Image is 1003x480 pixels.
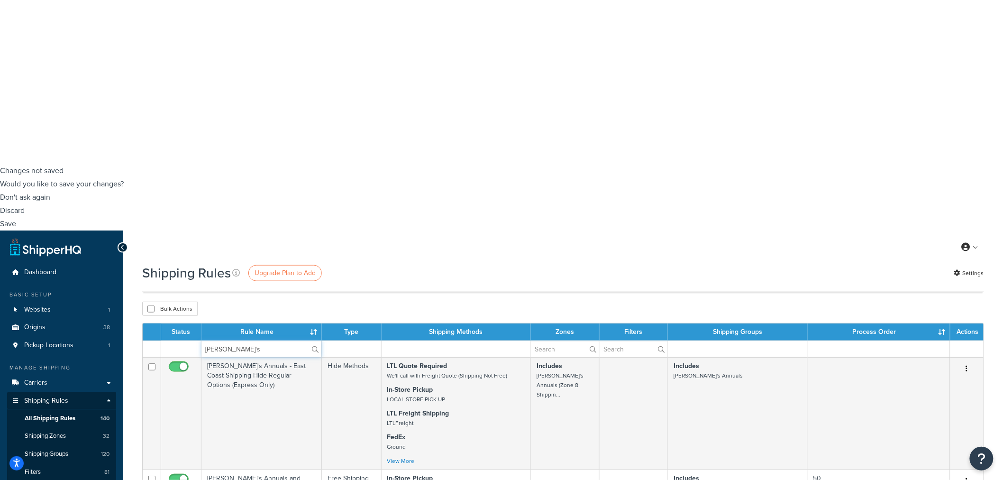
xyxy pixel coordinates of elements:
[382,323,531,341] th: Shipping Methods
[7,392,116,410] a: Shipping Rules
[142,264,231,282] h1: Shipping Rules
[7,428,116,445] a: Shipping Zones 32
[7,446,116,463] a: Shipping Groups 120
[387,432,406,442] strong: FedEx
[7,264,116,281] a: Dashboard
[248,265,322,281] a: Upgrade Plan to Add
[100,415,109,423] span: 140
[322,323,382,341] th: Type
[387,457,415,465] a: View More
[201,341,321,357] input: Search
[7,319,116,336] li: Origins
[25,469,41,477] span: Filters
[24,379,47,387] span: Carriers
[7,291,116,299] div: Basic Setup
[25,451,68,459] span: Shipping Groups
[7,337,116,354] a: Pickup Locations 1
[970,447,994,471] button: Open Resource Center
[7,301,116,319] a: Websites 1
[101,451,109,459] span: 120
[537,361,562,371] strong: Includes
[387,385,433,395] strong: In-Store Pickup
[10,238,81,257] a: ShipperHQ Home
[387,408,449,418] strong: LTL Freight Shipping
[674,371,743,380] small: [PERSON_NAME]'s Annuals
[808,323,950,341] th: Process Order : activate to sort column ascending
[108,342,110,350] span: 1
[387,443,406,451] small: Ground
[674,361,699,371] strong: Includes
[531,323,600,341] th: Zones
[25,415,75,423] span: All Shipping Rules
[600,323,668,341] th: Filters
[201,323,322,341] th: Rule Name : activate to sort column ascending
[7,374,116,392] a: Carriers
[7,446,116,463] li: Shipping Groups
[142,302,198,316] button: Bulk Actions
[24,397,68,405] span: Shipping Rules
[668,323,808,341] th: Shipping Groups
[7,337,116,354] li: Pickup Locations
[201,357,322,470] td: [PERSON_NAME]'s Annuals - East Coast Shipping Hide Regular Options (Express Only)
[24,342,73,350] span: Pickup Locations
[7,301,116,319] li: Websites
[24,323,46,332] span: Origins
[108,306,110,314] span: 1
[600,341,667,357] input: Search
[537,371,584,399] small: [PERSON_NAME]'s Annuals (Zone 8 Shippin...
[7,319,116,336] a: Origins 38
[322,357,382,470] td: Hide Methods
[7,364,116,372] div: Manage Shipping
[161,323,201,341] th: Status
[103,433,109,441] span: 32
[255,268,316,278] span: Upgrade Plan to Add
[387,371,508,380] small: We'll call with Freight Quote (Shipping Not Free)
[7,410,116,427] li: All Shipping Rules
[24,268,56,277] span: Dashboard
[531,341,599,357] input: Search
[7,428,116,445] li: Shipping Zones
[950,323,984,341] th: Actions
[954,267,984,280] a: Settings
[24,306,51,314] span: Websites
[7,410,116,427] a: All Shipping Rules 140
[387,395,446,404] small: LOCAL STORE PICK UP
[104,469,109,477] span: 81
[387,419,414,427] small: LTLFreight
[25,433,66,441] span: Shipping Zones
[387,361,447,371] strong: LTL Quote Required
[103,323,110,332] span: 38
